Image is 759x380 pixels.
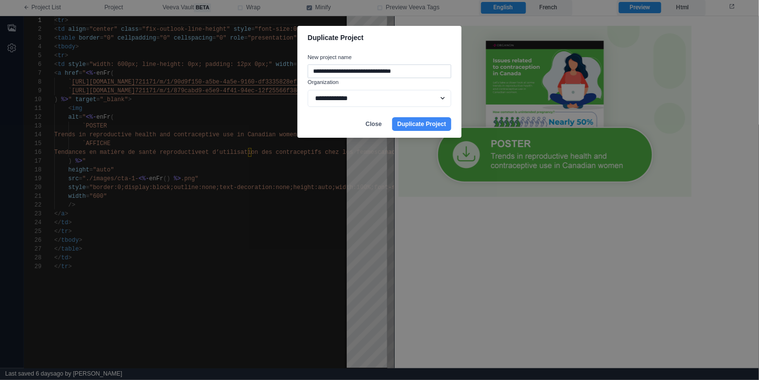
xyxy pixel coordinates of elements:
label: Organization [308,78,446,86]
button: Duplicate Project [392,117,451,131]
label: New project name [308,53,446,62]
img: POSTER Trends in reproductive health and contraceptive use in Canadian women [4,10,297,181]
button: Close [360,117,387,131]
header: Duplicate Project [297,26,462,50]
